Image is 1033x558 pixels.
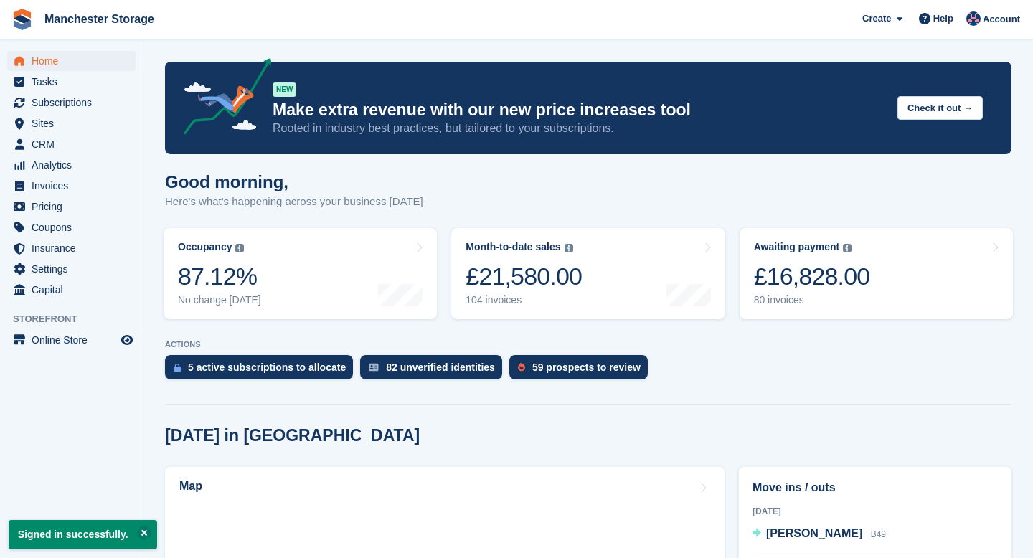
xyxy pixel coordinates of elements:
div: Occupancy [178,241,232,253]
span: Capital [32,280,118,300]
span: Online Store [32,330,118,350]
h2: Move ins / outs [753,479,998,496]
a: 5 active subscriptions to allocate [165,355,360,387]
span: Insurance [32,238,118,258]
a: menu [7,280,136,300]
h1: Good morning, [165,172,423,191]
a: Month-to-date sales £21,580.00 104 invoices [451,228,725,319]
a: Preview store [118,331,136,349]
img: icon-info-grey-7440780725fd019a000dd9b08b2336e03edf1995a4989e88bcd33f0948082b44.svg [235,244,244,252]
a: menu [7,155,136,175]
h2: [DATE] in [GEOGRAPHIC_DATA] [165,426,420,445]
img: icon-info-grey-7440780725fd019a000dd9b08b2336e03edf1995a4989e88bcd33f0948082b44.svg [565,244,573,252]
span: Pricing [32,197,118,217]
span: CRM [32,134,118,154]
p: Here's what's happening across your business [DATE] [165,194,423,210]
span: Tasks [32,72,118,92]
a: Awaiting payment £16,828.00 80 invoices [740,228,1013,319]
span: Subscriptions [32,93,118,113]
div: 80 invoices [754,294,870,306]
div: £16,828.00 [754,262,870,291]
div: 104 invoices [466,294,582,306]
p: Rooted in industry best practices, but tailored to your subscriptions. [273,120,886,136]
a: menu [7,93,136,113]
span: Storefront [13,312,143,326]
div: 82 unverified identities [386,361,495,373]
span: B49 [871,529,886,539]
img: stora-icon-8386f47178a22dfd0bd8f6a31ec36ba5ce8667c1dd55bd0f319d3a0aa187defe.svg [11,9,33,30]
span: Home [32,51,118,71]
span: Sites [32,113,118,133]
div: Awaiting payment [754,241,840,253]
div: No change [DATE] [178,294,261,306]
button: Check it out → [897,96,983,120]
img: prospect-51fa495bee0391a8d652442698ab0144808aea92771e9ea1ae160a38d050c398.svg [518,363,525,372]
a: menu [7,113,136,133]
span: Invoices [32,176,118,196]
a: 59 prospects to review [509,355,655,387]
a: Occupancy 87.12% No change [DATE] [164,228,437,319]
a: menu [7,51,136,71]
div: 59 prospects to review [532,361,641,373]
span: Analytics [32,155,118,175]
a: menu [7,217,136,237]
p: ACTIONS [165,340,1011,349]
img: icon-info-grey-7440780725fd019a000dd9b08b2336e03edf1995a4989e88bcd33f0948082b44.svg [843,244,852,252]
a: menu [7,197,136,217]
div: 87.12% [178,262,261,291]
img: verify_identity-adf6edd0f0f0b5bbfe63781bf79b02c33cf7c696d77639b501bdc392416b5a36.svg [369,363,379,372]
a: menu [7,72,136,92]
div: 5 active subscriptions to allocate [188,361,346,373]
span: Create [862,11,891,26]
a: menu [7,134,136,154]
a: menu [7,176,136,196]
span: Account [983,12,1020,27]
div: Month-to-date sales [466,241,560,253]
img: price-adjustments-announcement-icon-8257ccfd72463d97f412b2fc003d46551f7dbcb40ab6d574587a9cd5c0d94... [171,58,272,140]
a: 82 unverified identities [360,355,509,387]
img: active_subscription_to_allocate_icon-d502201f5373d7db506a760aba3b589e785aa758c864c3986d89f69b8ff3... [174,363,181,372]
a: menu [7,330,136,350]
a: menu [7,238,136,258]
div: [DATE] [753,505,998,518]
span: Help [933,11,953,26]
a: Manchester Storage [39,7,160,31]
h2: Map [179,480,202,493]
span: Coupons [32,217,118,237]
a: [PERSON_NAME] B49 [753,525,886,544]
p: Signed in successfully. [9,520,157,549]
span: Settings [32,259,118,279]
a: menu [7,259,136,279]
div: £21,580.00 [466,262,582,291]
div: NEW [273,82,296,97]
p: Make extra revenue with our new price increases tool [273,100,886,120]
span: [PERSON_NAME] [766,527,862,539]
